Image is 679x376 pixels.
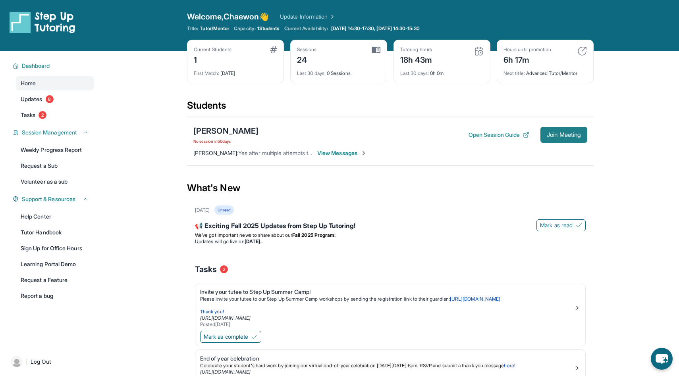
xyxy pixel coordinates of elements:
a: Tutor Handbook [16,225,94,240]
button: Mark as complete [200,331,261,343]
a: Request a Sub [16,159,94,173]
img: logo [10,11,75,33]
div: Unread [214,205,233,215]
span: Dashboard [22,62,50,70]
div: Invite your tutee to Step Up Summer Camp! [200,288,574,296]
a: [DATE] 14:30-17:30, [DATE] 14:30-15:30 [330,25,421,32]
p: Please invite your tutee to our Step Up Summer Camp workshops by sending the registration link to... [200,296,574,302]
img: Mark as read [576,222,582,228]
button: chat-button [651,348,673,370]
span: Tasks [21,111,35,119]
img: card [577,46,587,56]
span: Welcome, Chaewon 👋 [187,11,269,22]
div: What's New [187,171,594,205]
span: No session in 50 days [193,138,258,144]
span: Capacity: [234,25,256,32]
button: Dashboard [19,62,89,70]
span: Thank you! [200,309,224,315]
span: Log Out [31,358,51,366]
a: [URL][DOMAIN_NAME] [200,315,251,321]
span: First Match : [194,70,219,76]
span: Tutor/Mentor [200,25,229,32]
span: Title: [187,25,198,32]
div: 0h 0m [400,65,484,77]
a: Invite your tutee to Step Up Summer Camp!Please invite your tutee to our Step Up Summer Camp work... [195,283,585,329]
p: ! [200,363,574,369]
div: Sessions [297,46,317,53]
img: Mark as complete [251,334,258,340]
a: here [504,363,514,368]
span: Celebrate your student's hard work by joining our virtual end-of-year celebration [DATE][DATE] 6p... [200,363,504,368]
li: Updates will go live on [195,238,586,245]
span: 2 [220,265,228,273]
div: Students [187,99,594,117]
a: Volunteer as a sub [16,175,94,189]
button: Join Meeting [540,127,587,143]
div: Posted [DATE] [200,321,574,328]
img: card [372,46,380,54]
a: |Log Out [8,353,94,370]
span: We’ve got important news to share about our [195,232,292,238]
button: Support & Resources [19,195,89,203]
span: Support & Resources [22,195,75,203]
div: Tutoring hours [400,46,432,53]
span: Next title : [503,70,525,76]
span: Session Management [22,129,77,136]
img: card [474,46,484,56]
div: [PERSON_NAME] [193,125,258,136]
img: Chevron Right [328,13,336,21]
span: 2 [39,111,46,119]
span: Tasks [195,264,217,275]
a: Update Information [280,13,336,21]
a: Help Center [16,209,94,224]
button: Session Management [19,129,89,136]
div: End of year celebration [200,355,574,363]
img: user-img [11,356,22,367]
a: [URL][DOMAIN_NAME] [450,296,500,302]
span: Mark as complete [204,333,248,341]
span: Last 30 days : [297,70,326,76]
img: Chevron-Right [361,150,367,156]
span: View Messages [317,149,367,157]
span: Updates [21,95,42,103]
a: Home [16,76,94,90]
a: Sign Up for Office Hours [16,241,94,255]
span: Join Meeting [547,132,581,137]
a: Tasks2 [16,108,94,122]
strong: [DATE] [245,238,263,244]
div: 📢 Exciting Fall 2025 Updates from Step Up Tutoring! [195,221,586,232]
a: Updates8 [16,92,94,106]
span: Home [21,79,36,87]
button: Mark as read [536,219,586,231]
div: Current Students [194,46,231,53]
div: 6h 17m [503,53,551,65]
div: 1 [194,53,231,65]
span: Mark as read [540,221,573,229]
a: [URL][DOMAIN_NAME] [200,369,251,375]
div: 18h 43m [400,53,432,65]
img: card [270,46,277,53]
a: Request a Feature [16,273,94,287]
a: Learning Portal Demo [16,257,94,271]
span: Current Availability: [284,25,328,32]
div: 24 [297,53,317,65]
span: [PERSON_NAME] : [193,150,238,156]
a: Weekly Progress Report [16,143,94,157]
a: Report a bug [16,289,94,303]
strong: Fall 2025 Program: [292,232,336,238]
span: 1 Students [257,25,280,32]
div: [DATE] [195,207,210,213]
div: [DATE] [194,65,277,77]
div: 0 Sessions [297,65,380,77]
span: | [25,357,27,366]
button: Open Session Guide [469,131,529,139]
span: 8 [46,95,54,103]
div: Advanced Tutor/Mentor [503,65,587,77]
span: [DATE] 14:30-17:30, [DATE] 14:30-15:30 [331,25,420,32]
span: Last 30 days : [400,70,429,76]
div: Hours until promotion [503,46,551,53]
